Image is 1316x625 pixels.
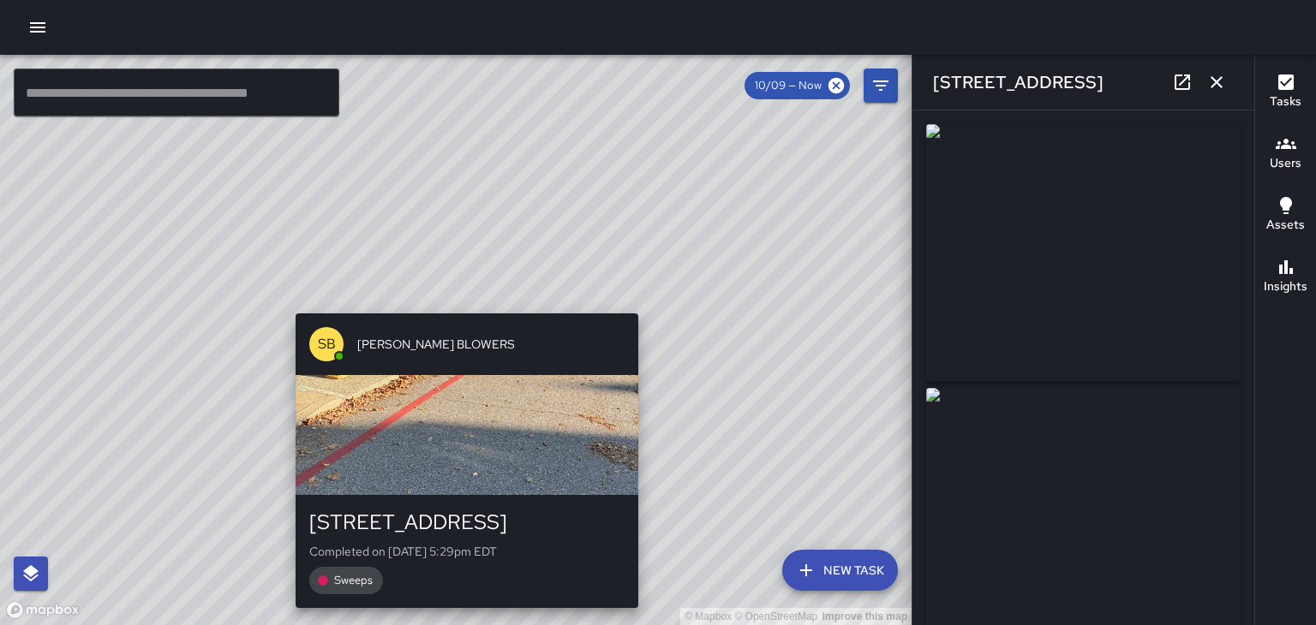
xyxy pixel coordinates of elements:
[357,336,625,353] span: [PERSON_NAME] BLOWERS
[1264,277,1307,296] h6: Insights
[1270,154,1301,173] h6: Users
[1255,123,1316,185] button: Users
[1255,247,1316,308] button: Insights
[318,334,336,354] p: SB
[1266,216,1305,235] h6: Assets
[933,68,1104,96] h6: [STREET_ADDRESS]
[745,77,832,94] span: 10/09 — Now
[324,572,383,589] span: Sweeps
[864,68,898,103] button: Filters
[1255,185,1316,247] button: Assets
[309,509,625,536] div: [STREET_ADDRESS]
[782,550,898,591] button: New Task
[926,124,1241,381] img: request_images%2Fa953e1f0-a557-11f0-9523-810ab12e5fb8
[1270,92,1301,111] h6: Tasks
[745,72,850,99] div: 10/09 — Now
[309,543,625,560] p: Completed on [DATE] 5:29pm EDT
[1255,62,1316,123] button: Tasks
[296,313,638,608] button: SB[PERSON_NAME] BLOWERS[STREET_ADDRESS]Completed on [DATE] 5:29pm EDTSweeps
